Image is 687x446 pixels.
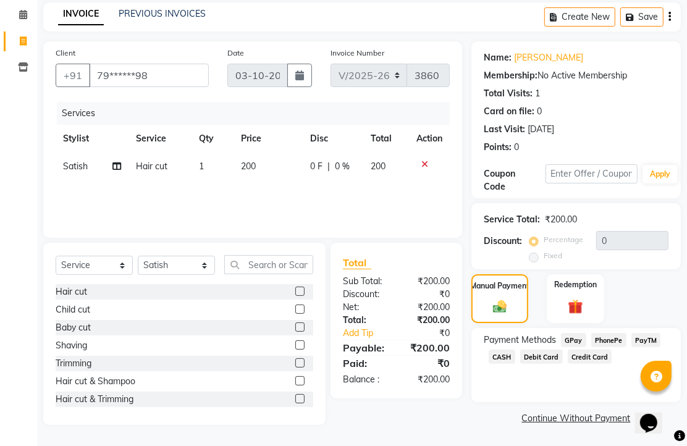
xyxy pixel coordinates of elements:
[56,357,91,370] div: Trimming
[56,48,75,59] label: Client
[591,333,626,347] span: PhonePe
[489,299,511,315] img: _cash.svg
[561,333,586,347] span: GPay
[57,102,459,125] div: Services
[620,7,664,27] button: Save
[334,327,407,340] a: Add Tip
[484,69,537,82] div: Membership:
[192,125,234,153] th: Qty
[537,105,542,118] div: 0
[544,234,583,245] label: Percentage
[407,327,459,340] div: ₹0
[334,301,397,314] div: Net:
[56,375,135,388] div: Hair cut & Shampoo
[528,123,554,136] div: [DATE]
[544,7,615,27] button: Create New
[56,339,87,352] div: Shaving
[514,51,583,64] a: [PERSON_NAME]
[546,164,638,183] input: Enter Offer / Coupon Code
[484,235,522,248] div: Discount:
[334,275,397,288] div: Sub Total:
[535,87,540,100] div: 1
[470,280,529,292] label: Manual Payment
[520,350,563,364] span: Debit Card
[397,301,460,314] div: ₹200.00
[129,125,192,153] th: Service
[397,288,460,301] div: ₹0
[334,288,397,301] div: Discount:
[474,412,678,425] a: Continue Without Payment
[409,125,450,153] th: Action
[56,64,90,87] button: +91
[335,160,350,173] span: 0 %
[514,141,519,154] div: 0
[58,3,104,25] a: INVOICE
[397,356,460,371] div: ₹0
[397,314,460,327] div: ₹200.00
[56,321,91,334] div: Baby cut
[334,373,397,386] div: Balance :
[397,275,460,288] div: ₹200.00
[334,314,397,327] div: Total:
[484,51,512,64] div: Name:
[489,350,515,364] span: CASH
[224,255,313,274] input: Search or Scan
[63,161,88,172] span: Satish
[328,160,331,173] span: |
[199,161,204,172] span: 1
[334,340,397,355] div: Payable:
[334,356,397,371] div: Paid:
[563,298,588,316] img: _gift.svg
[136,161,167,172] span: Hair cut
[484,141,512,154] div: Points:
[397,340,460,355] div: ₹200.00
[331,48,384,59] label: Invoice Number
[568,350,612,364] span: Credit Card
[241,161,256,172] span: 200
[635,397,675,434] iframe: chat widget
[484,213,540,226] div: Service Total:
[554,279,597,290] label: Redemption
[227,48,244,59] label: Date
[363,125,409,153] th: Total
[484,334,556,347] span: Payment Methods
[311,160,323,173] span: 0 F
[371,161,386,172] span: 200
[484,167,546,193] div: Coupon Code
[56,393,133,406] div: Hair cut & Trimming
[544,250,562,261] label: Fixed
[303,125,363,153] th: Disc
[119,8,206,19] a: PREVIOUS INVOICES
[545,213,577,226] div: ₹200.00
[397,373,460,386] div: ₹200.00
[56,303,90,316] div: Child cut
[484,123,525,136] div: Last Visit:
[484,105,534,118] div: Card on file:
[56,125,129,153] th: Stylist
[89,64,209,87] input: Search by Name/Mobile/Email/Code
[343,256,371,269] span: Total
[56,285,87,298] div: Hair cut
[484,87,533,100] div: Total Visits:
[234,125,303,153] th: Price
[631,333,661,347] span: PayTM
[484,69,668,82] div: No Active Membership
[643,165,678,183] button: Apply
